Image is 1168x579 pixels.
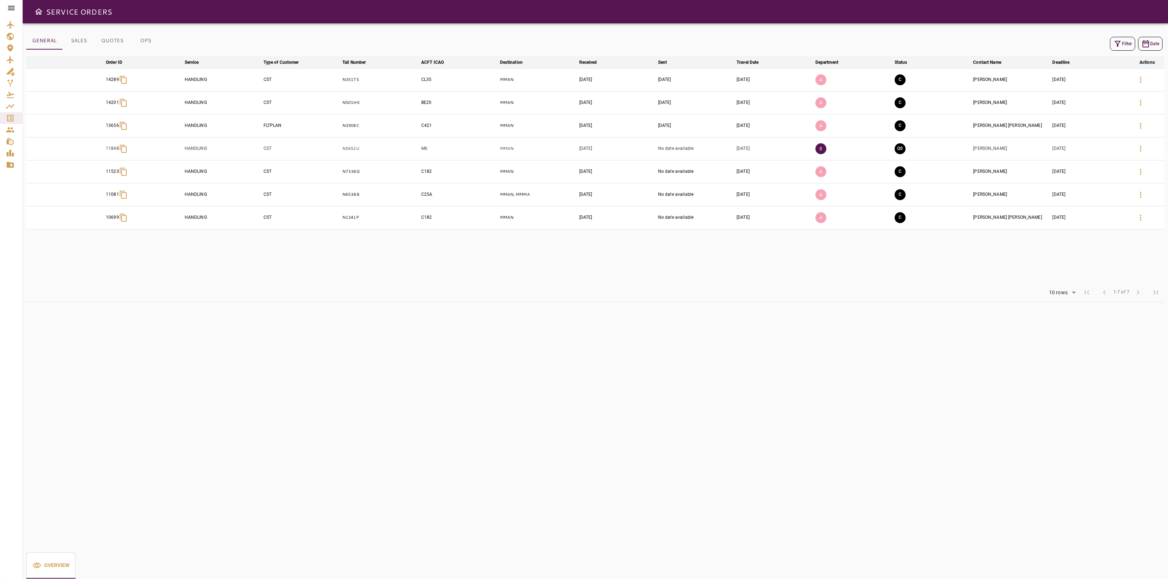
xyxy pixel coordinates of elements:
[1132,163,1149,180] button: Details
[578,91,657,114] td: [DATE]
[420,137,498,160] td: M6
[1132,140,1149,158] button: Details
[183,114,262,137] td: HANDLING
[658,58,677,67] span: Sent
[578,68,657,91] td: [DATE]
[262,183,341,206] td: CST
[342,100,418,106] p: N501HK
[1052,58,1069,67] div: Deadline
[106,58,122,67] div: Order ID
[815,166,826,177] p: A
[1132,117,1149,135] button: Details
[342,168,418,175] p: N7338Q
[815,58,838,67] div: Department
[657,114,735,137] td: [DATE]
[342,123,418,129] p: N3908C
[500,168,576,175] p: MMAN
[895,166,906,177] button: CLOSED
[26,32,162,50] div: basic tabs example
[735,160,814,183] td: [DATE]
[735,114,814,137] td: [DATE]
[342,214,418,221] p: N1341P
[262,206,341,229] td: CST
[421,58,453,67] span: ACFT ICAO
[262,114,341,137] td: FLTPLAN
[183,68,262,91] td: HANDLING
[106,123,119,129] p: 13656
[183,183,262,206] td: HANDLING
[735,137,814,160] td: [DATE]
[1132,94,1149,112] button: Details
[578,137,657,160] td: [DATE]
[815,212,826,223] p: A
[1051,91,1130,114] td: [DATE]
[262,137,341,160] td: CST
[1129,284,1147,301] span: Next Page
[500,77,576,83] p: MMAN
[737,58,768,67] span: Travel Date
[1051,183,1130,206] td: [DATE]
[972,68,1051,91] td: [PERSON_NAME]
[500,145,576,152] p: MMAN
[735,91,814,114] td: [DATE]
[342,58,375,67] span: Tail Number
[973,58,1001,67] div: Contact Name
[1051,114,1130,137] td: [DATE]
[1078,284,1096,301] span: First Page
[657,183,735,206] td: No date available
[973,58,1011,67] span: Contact Name
[342,58,366,67] div: Tail Number
[500,123,576,129] p: MMAN
[1132,71,1149,89] button: Details
[500,58,532,67] span: Destination
[1051,137,1130,160] td: [DATE]
[895,189,906,200] button: CLOSED
[31,4,46,19] button: Open drawer
[183,91,262,114] td: HANDLING
[895,120,906,131] button: CLOSED
[26,552,76,579] div: basic tabs example
[1047,289,1069,296] div: 10 rows
[895,58,917,67] span: Status
[1044,287,1078,298] div: 10 rows
[579,58,597,67] div: Received
[183,206,262,229] td: HANDLING
[1132,186,1149,203] button: Details
[815,97,826,108] p: A
[658,58,667,67] div: Sent
[735,206,814,229] td: [DATE]
[815,143,826,154] p: S
[1051,160,1130,183] td: [DATE]
[1147,284,1164,301] span: Last Page
[972,160,1051,183] td: [PERSON_NAME]
[420,114,498,137] td: C421
[420,91,498,114] td: BE20
[1051,68,1130,91] td: [DATE]
[500,214,576,221] p: MMAN
[578,206,657,229] td: [DATE]
[420,160,498,183] td: C182
[737,58,758,67] div: Travel Date
[500,100,576,106] p: MMAN
[106,168,119,175] p: 11523
[735,68,814,91] td: [DATE]
[500,191,576,198] p: MMAN, MMMA
[106,77,119,83] p: 14289
[46,6,112,18] h6: SERVICE ORDERS
[106,191,119,198] p: 11081
[1138,37,1163,51] button: Date
[62,32,95,50] button: SALES
[106,145,119,152] p: 11848
[264,58,308,67] span: Type of Customer
[183,160,262,183] td: HANDLING
[972,183,1051,206] td: [PERSON_NAME]
[185,58,208,67] span: Service
[1051,206,1130,229] td: [DATE]
[1113,289,1129,296] span: 1-7 of 7
[578,183,657,206] td: [DATE]
[657,206,735,229] td: No date available
[972,137,1051,160] td: [PERSON_NAME]
[972,114,1051,137] td: [PERSON_NAME] [PERSON_NAME]
[420,68,498,91] td: CL35
[657,160,735,183] td: No date available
